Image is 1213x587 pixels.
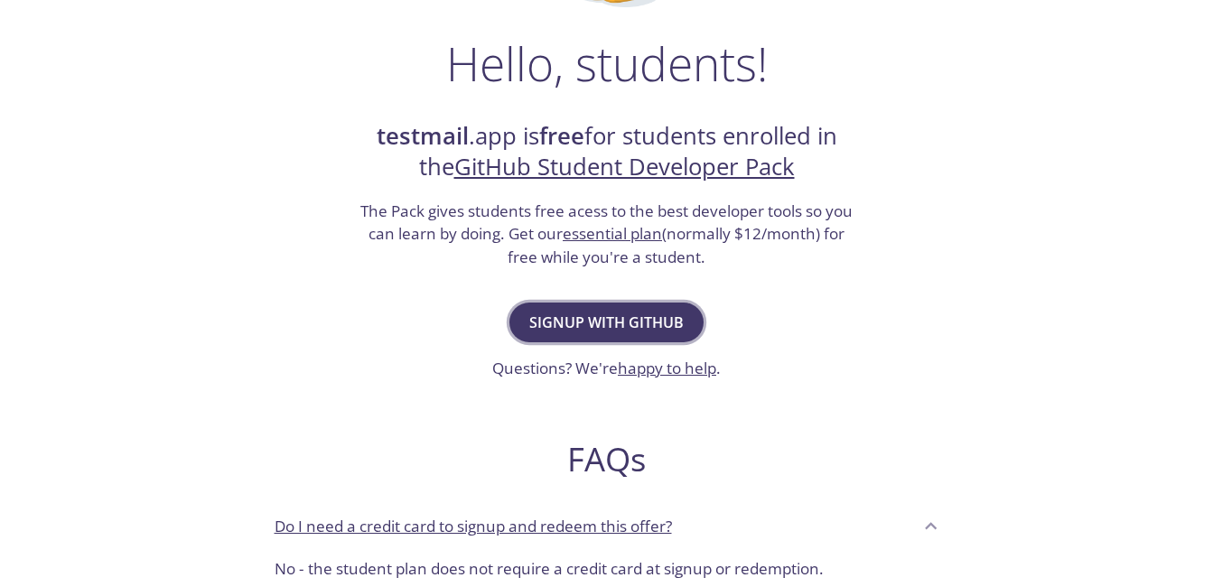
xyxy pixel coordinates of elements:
[359,200,855,269] h3: The Pack gives students free acess to the best developer tools so you can learn by doing. Get our...
[260,501,954,550] div: Do I need a credit card to signup and redeem this offer?
[359,121,855,183] h2: .app is for students enrolled in the
[454,151,795,182] a: GitHub Student Developer Pack
[446,36,768,90] h1: Hello, students!
[260,439,954,480] h2: FAQs
[492,357,721,380] h3: Questions? We're .
[509,303,704,342] button: Signup with GitHub
[275,557,939,581] p: No - the student plan does not require a credit card at signup or redemption.
[529,310,684,335] span: Signup with GitHub
[539,120,584,152] strong: free
[618,358,716,378] a: happy to help
[563,223,662,244] a: essential plan
[275,515,672,538] p: Do I need a credit card to signup and redeem this offer?
[377,120,469,152] strong: testmail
